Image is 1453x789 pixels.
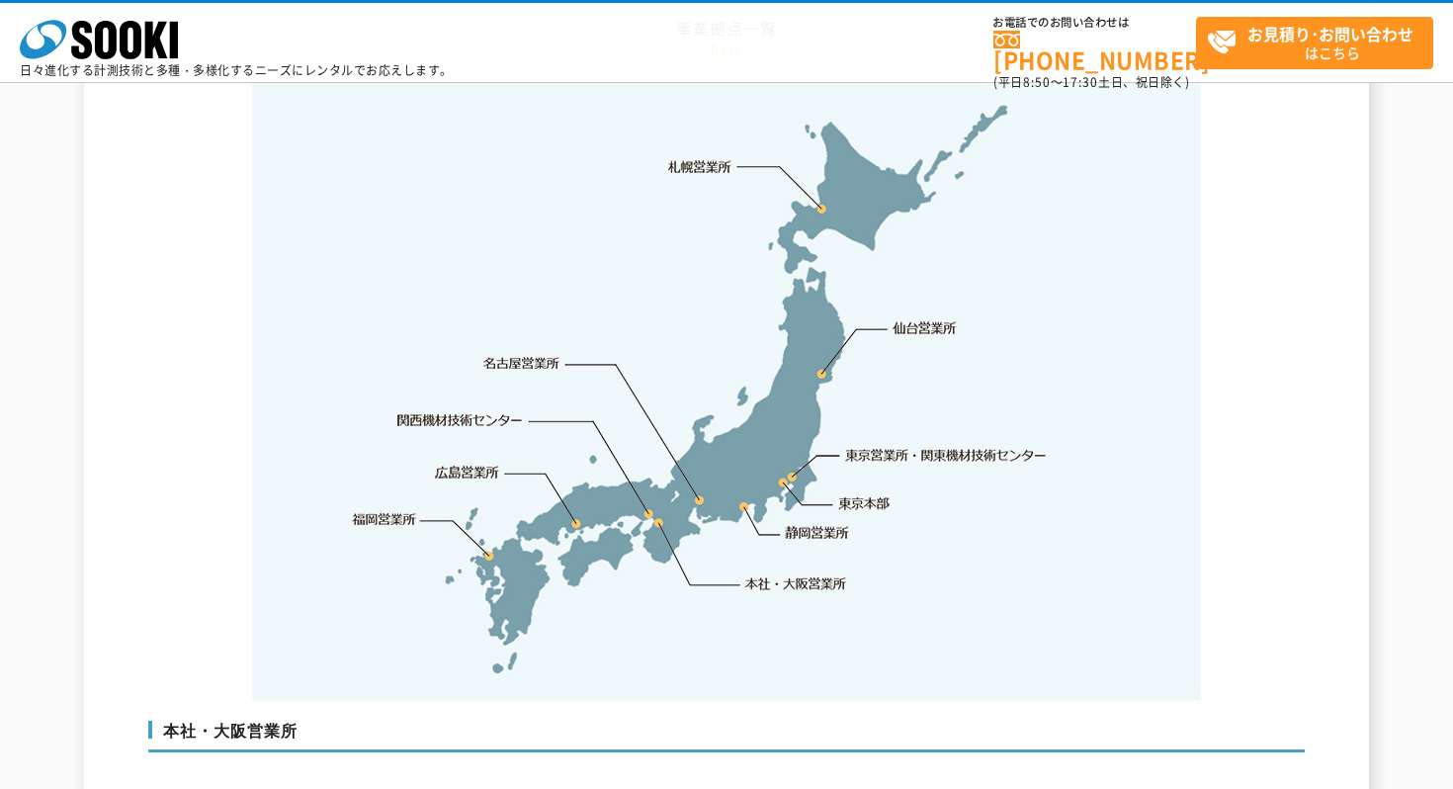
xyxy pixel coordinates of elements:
span: 17:30 [1063,73,1098,91]
span: 8:50 [1023,73,1051,91]
h3: 本社・大阪営業所 [148,721,1305,752]
a: 広島営業所 [436,462,500,482]
a: 札幌営業所 [668,156,732,176]
a: 福岡営業所 [352,509,416,529]
span: お電話でのお問い合わせは [993,17,1196,29]
a: 静岡営業所 [785,523,849,543]
p: 日々進化する計測技術と多種・多様化するニーズにレンタルでお応えします。 [20,64,453,76]
a: お見積り･お問い合わせはこちら [1196,17,1433,69]
a: 関西機材技術センター [397,410,523,430]
a: 仙台営業所 [893,318,957,338]
a: 東京本部 [839,494,891,514]
a: 東京営業所・関東機材技術センター [846,445,1049,465]
img: 事業拠点一覧 [252,78,1201,701]
span: はこちら [1207,18,1432,67]
span: (平日 ～ 土日、祝日除く) [993,73,1189,91]
a: [PHONE_NUMBER] [993,31,1196,71]
a: 本社・大阪営業所 [743,573,847,593]
a: 名古屋営業所 [483,354,560,374]
strong: お見積り･お問い合わせ [1247,22,1413,45]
